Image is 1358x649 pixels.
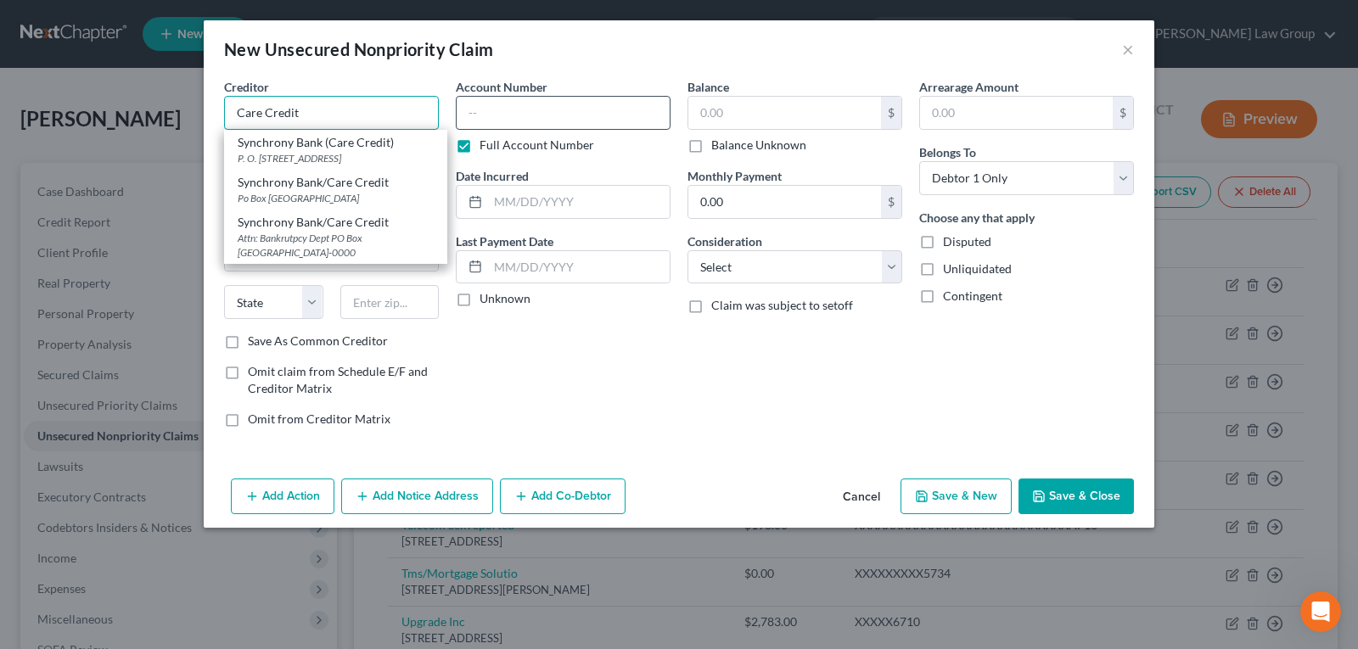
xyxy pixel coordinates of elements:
label: Account Number [456,78,547,96]
div: P. O. [STREET_ADDRESS] [238,151,434,165]
input: 0.00 [688,97,881,129]
input: Enter zip... [340,285,440,319]
div: Synchrony Bank/Care Credit [238,214,434,231]
label: Arrearage Amount [919,78,1018,96]
p: Active in the last 15m [82,21,204,38]
label: Monthly Payment [687,167,782,185]
span: Contingent [943,288,1002,303]
button: Home [266,7,298,39]
span: Creditor [224,80,269,94]
div: Attn: Bankrutpcy Dept PO Box [GEOGRAPHIC_DATA]-0000 [238,231,434,260]
button: Save & Close [1018,478,1134,514]
input: MM/DD/YYYY [488,251,670,283]
button: Send a message… [291,512,318,540]
span: Unliquidated [943,261,1012,276]
div: $ [1113,97,1133,129]
label: Choose any that apply [919,209,1035,227]
button: go back [11,7,43,39]
span: Claim was subject to setoff [711,298,853,312]
label: Consideration [687,232,762,250]
button: Add Co-Debtor [500,478,626,514]
textarea: Message… [14,484,325,512]
label: Last Payment Date [456,232,553,250]
label: Balance Unknown [711,137,806,154]
div: $ [881,97,901,129]
input: 0.00 [688,186,881,218]
img: Profile image for Emma [48,9,76,36]
b: [DATE], [126,144,177,158]
button: Add Notice Address [341,478,493,514]
span: Disputed [943,234,991,249]
input: MM/DD/YYYY [488,186,670,218]
a: Help Center [27,269,229,299]
span: Omit from Creditor Matrix [248,411,390,426]
label: Date Incurred [456,167,529,185]
div: Emma says… [14,133,326,383]
b: [DATE] [42,177,87,191]
input: Search creditor by name... [224,96,439,130]
button: Gif picker [53,519,67,533]
div: In observance of[DATE],the NextChapter team will be out of office on[DATE]. Our team will be unav... [14,133,278,345]
div: [PERSON_NAME] • [DATE] [27,349,160,359]
div: $ [881,186,901,218]
button: Emoji picker [26,519,40,533]
button: Upload attachment [81,519,94,533]
button: Cancel [829,480,894,514]
button: Add Action [231,478,334,514]
input: 0.00 [920,97,1113,129]
label: Full Account Number [480,137,594,154]
b: [DATE] [42,244,87,258]
div: In observance of the NextChapter team will be out of office on . Our team will be unavailable for... [27,143,265,260]
div: Synchrony Bank/Care Credit [238,174,434,191]
h1: [PERSON_NAME] [82,8,193,21]
div: Close [298,7,328,37]
button: × [1122,39,1134,59]
input: -- [456,96,671,130]
iframe: Intercom live chat [1300,591,1341,632]
label: Unknown [480,290,530,307]
label: Balance [687,78,729,96]
div: New Unsecured Nonpriority Claim [224,37,493,61]
button: Save & New [901,478,1012,514]
span: Omit claim from Schedule E/F and Creditor Matrix [248,364,428,395]
button: Start recording [108,519,121,533]
span: Belongs To [919,145,976,159]
label: Save As Common Creditor [248,333,388,350]
div: Po Box [GEOGRAPHIC_DATA] [238,191,434,205]
div: Synchrony Bank (Care Credit) [238,134,434,151]
div: We encourage you to use the to answer any questions and we will respond to any unanswered inquiri... [27,268,265,334]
